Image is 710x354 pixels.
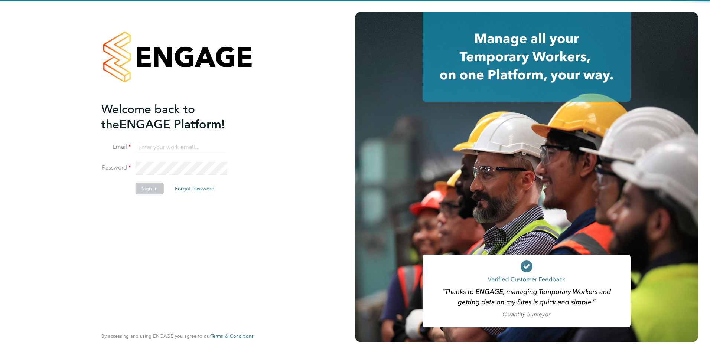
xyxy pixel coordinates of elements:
h2: ENGAGE Platform! [101,102,246,132]
label: Password [101,164,131,172]
span: By accessing and using ENGAGE you agree to our [101,333,254,339]
input: Enter your work email... [136,141,227,154]
label: Email [101,143,131,151]
button: Forgot Password [169,183,221,194]
a: Terms & Conditions [211,333,254,339]
button: Sign In [136,183,164,194]
span: Welcome back to the [101,102,195,132]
